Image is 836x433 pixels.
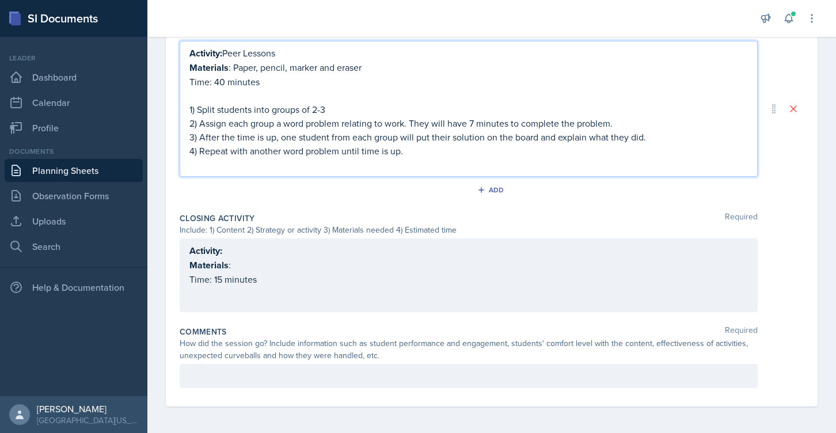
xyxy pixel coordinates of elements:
label: Comments [180,326,227,337]
div: [GEOGRAPHIC_DATA][US_STATE] in [GEOGRAPHIC_DATA] [37,415,138,426]
p: : Paper, pencil, marker and eraser [189,60,748,75]
div: Add [480,185,504,195]
p: Time: 15 minutes [189,272,748,286]
strong: Activity: [189,47,222,60]
a: Dashboard [5,66,143,89]
span: Required [725,326,758,337]
div: Leader [5,53,143,63]
p: Time: 40 minutes [189,75,748,89]
p: 2) Assign each group a word problem relating to work. They will have 7 minutes to complete the pr... [189,116,748,130]
strong: Materials [189,259,229,272]
strong: Activity: [189,244,222,257]
a: Observation Forms [5,184,143,207]
button: Add [473,181,511,199]
p: 1) Split students into groups of 2-3 [189,102,748,116]
p: Peer Lessons [189,46,748,60]
label: Closing Activity [180,212,255,224]
div: Help & Documentation [5,276,143,299]
strong: Materials [189,61,229,74]
div: How did the session go? Include information such as student performance and engagement, students'... [180,337,758,362]
div: Documents [5,146,143,157]
a: Calendar [5,91,143,114]
p: 4) Repeat with another word problem until time is up. [189,144,748,158]
p: 3) After the time is up, one student from each group will put their solution on the board and exp... [189,130,748,144]
a: Planning Sheets [5,159,143,182]
div: Include: 1) Content 2) Strategy or activity 3) Materials needed 4) Estimated time [180,224,758,236]
a: Profile [5,116,143,139]
span: Required [725,212,758,224]
div: [PERSON_NAME] [37,403,138,415]
a: Search [5,235,143,258]
p: : [189,258,748,272]
a: Uploads [5,210,143,233]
